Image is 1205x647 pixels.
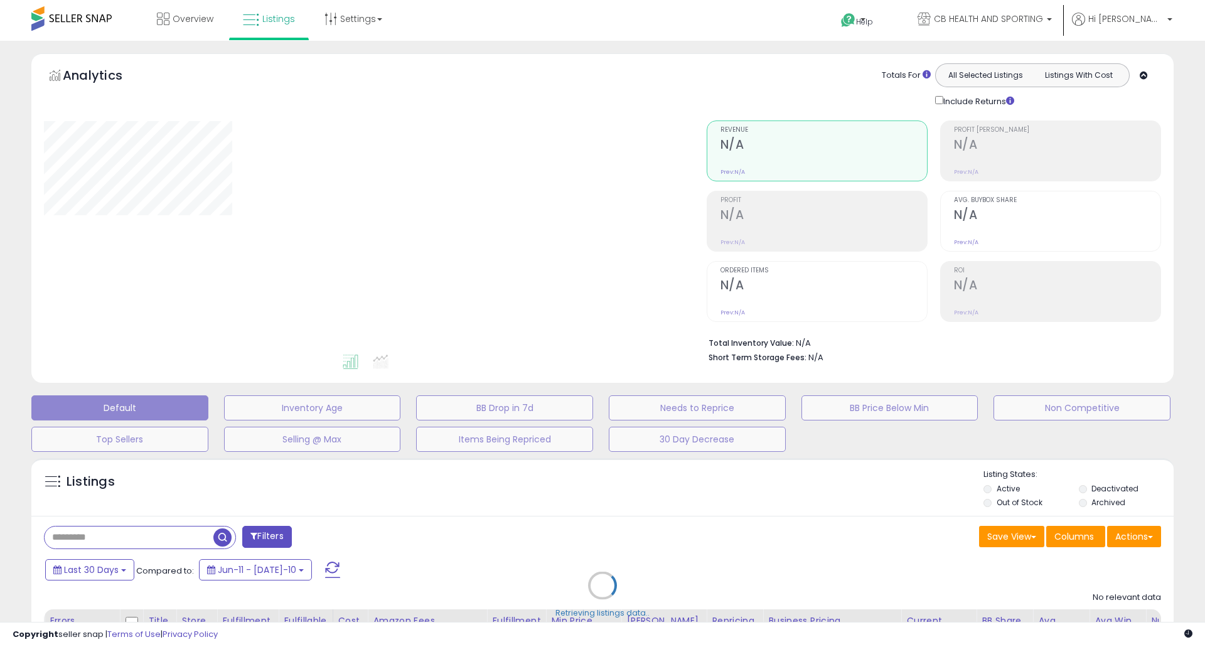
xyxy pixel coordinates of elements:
small: Prev: N/A [954,309,978,316]
button: Default [31,395,208,420]
button: Needs to Reprice [609,395,786,420]
small: Prev: N/A [954,168,978,176]
small: Prev: N/A [720,238,745,246]
h5: Analytics [63,67,147,87]
span: Help [856,16,873,27]
span: Hi [PERSON_NAME] [1088,13,1164,25]
h2: N/A [720,278,927,295]
small: Prev: N/A [954,238,978,246]
a: Help [831,3,897,41]
div: Totals For [882,70,931,82]
small: Prev: N/A [720,168,745,176]
span: ROI [954,267,1160,274]
div: seller snap | | [13,629,218,641]
h2: N/A [720,208,927,225]
div: Include Returns [926,94,1029,108]
span: CB HEALTH AND SPORTING [934,13,1043,25]
b: Total Inventory Value: [709,338,794,348]
h2: N/A [720,137,927,154]
h2: N/A [954,278,1160,295]
span: Profit [PERSON_NAME] [954,127,1160,134]
small: Prev: N/A [720,309,745,316]
button: 30 Day Decrease [609,427,786,452]
a: Hi [PERSON_NAME] [1072,13,1172,41]
i: Get Help [840,13,856,28]
span: Revenue [720,127,927,134]
span: Avg. Buybox Share [954,197,1160,204]
strong: Copyright [13,628,58,640]
b: Short Term Storage Fees: [709,352,806,363]
button: Selling @ Max [224,427,401,452]
button: Top Sellers [31,427,208,452]
span: N/A [808,351,823,363]
button: BB Drop in 7d [416,395,593,420]
button: Items Being Repriced [416,427,593,452]
span: Ordered Items [720,267,927,274]
span: Listings [262,13,295,25]
button: Non Competitive [993,395,1170,420]
button: Listings With Cost [1032,67,1125,83]
span: Profit [720,197,927,204]
button: All Selected Listings [939,67,1032,83]
div: Retrieving listings data.. [555,607,650,619]
button: Inventory Age [224,395,401,420]
li: N/A [709,334,1152,350]
button: BB Price Below Min [801,395,978,420]
h2: N/A [954,208,1160,225]
h2: N/A [954,137,1160,154]
span: Overview [173,13,213,25]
